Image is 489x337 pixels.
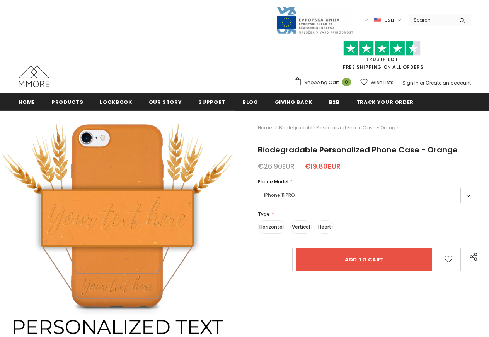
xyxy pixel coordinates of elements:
[258,188,476,203] label: iPhone 11 PRO
[384,17,394,24] span: USD
[242,93,258,110] a: Blog
[258,161,295,171] span: €26.90EUR
[276,6,353,34] img: Javni Razpis
[366,56,398,63] a: Trustpilot
[149,98,182,106] span: Our Story
[317,220,333,234] label: Heart
[374,17,381,24] img: USD
[329,93,340,110] a: B2B
[356,98,414,106] span: Track your order
[329,98,340,106] span: B2B
[100,93,132,110] a: Lookbook
[198,93,226,110] a: support
[356,93,414,110] a: Track your order
[305,161,341,171] span: €19.80EUR
[19,66,49,87] img: MMORE Cases
[276,17,353,23] a: Javni Razpis
[51,98,83,106] span: Products
[420,80,424,86] span: or
[371,79,394,86] span: Wish Lists
[19,98,35,106] span: Home
[242,98,258,106] span: Blog
[426,80,471,86] a: Create an account
[304,79,339,86] span: Shopping Cart
[293,44,471,70] span: FREE SHIPPING ON ALL ORDERS
[198,98,226,106] span: support
[100,98,132,106] span: Lookbook
[275,98,312,106] span: Giving back
[296,248,432,271] input: Add to cart
[149,93,182,110] a: Our Story
[290,220,312,234] label: Vertical
[51,93,83,110] a: Products
[402,80,419,86] a: Sign In
[409,14,453,25] input: Search Site
[258,220,285,234] label: Horizontal
[258,211,270,217] span: Type
[275,93,312,110] a: Giving back
[258,178,288,185] span: Phone Model
[293,77,355,88] a: Shopping Cart 0
[343,41,421,56] img: Trust Pilot Stars
[342,78,351,86] span: 0
[279,123,398,132] span: Biodegradable Personalized Phone Case - Orange
[258,123,272,132] a: Home
[258,144,458,155] span: Biodegradable Personalized Phone Case - Orange
[360,76,394,89] a: Wish Lists
[19,93,35,110] a: Home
